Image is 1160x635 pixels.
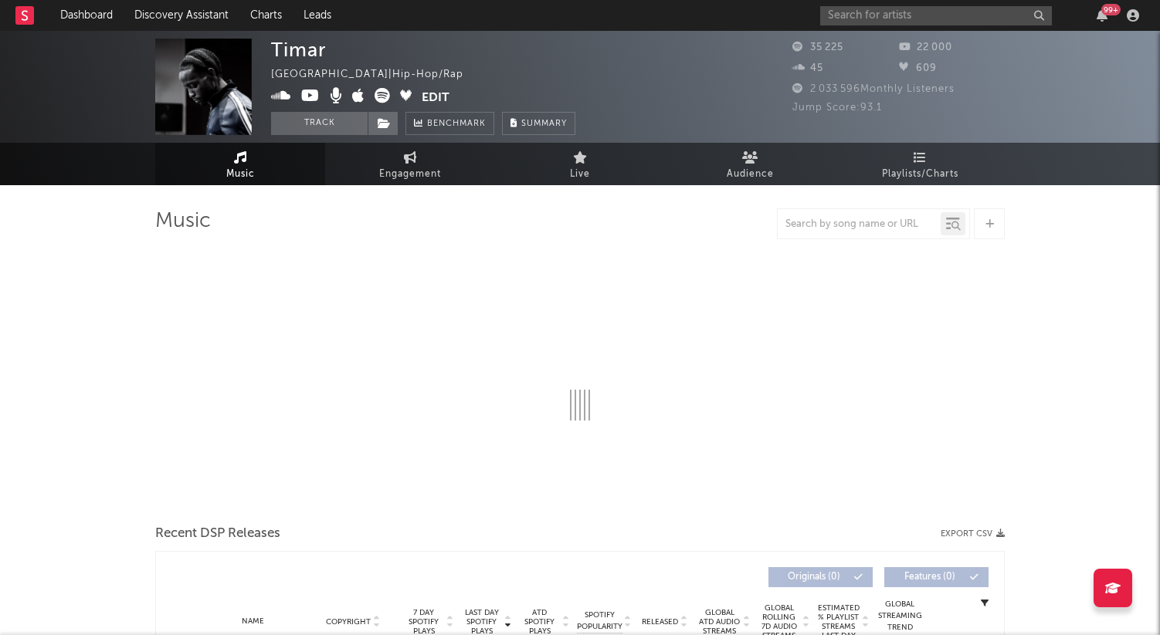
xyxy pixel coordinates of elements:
[884,567,989,587] button: Features(0)
[521,120,567,128] span: Summary
[642,617,678,627] span: Released
[271,112,368,135] button: Track
[727,165,774,184] span: Audience
[899,63,937,73] span: 609
[422,88,449,107] button: Edit
[941,529,1005,539] button: Export CSV
[271,66,481,84] div: [GEOGRAPHIC_DATA] | Hip-Hop/Rap
[502,112,575,135] button: Summary
[427,115,486,133] span: Benchmark
[792,103,882,113] span: Jump Score: 93.1
[326,617,371,627] span: Copyright
[792,63,823,73] span: 45
[570,165,590,184] span: Live
[1097,9,1107,22] button: 99+
[155,143,325,185] a: Music
[778,218,941,231] input: Search by song name or URL
[379,165,441,184] span: Engagement
[405,112,494,135] a: Benchmark
[495,143,665,185] a: Live
[271,39,326,61] div: Timar
[899,42,952,52] span: 22 000
[792,42,843,52] span: 35 225
[792,84,955,94] span: 2 033 596 Monthly Listeners
[882,165,958,184] span: Playlists/Charts
[768,567,873,587] button: Originals(0)
[835,143,1005,185] a: Playlists/Charts
[226,165,255,184] span: Music
[155,525,280,543] span: Recent DSP Releases
[1101,4,1121,15] div: 99 +
[894,573,965,582] span: Features ( 0 )
[820,6,1052,25] input: Search for artists
[577,610,622,633] span: Spotify Popularity
[202,616,304,627] div: Name
[778,573,850,582] span: Originals ( 0 )
[325,143,495,185] a: Engagement
[665,143,835,185] a: Audience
